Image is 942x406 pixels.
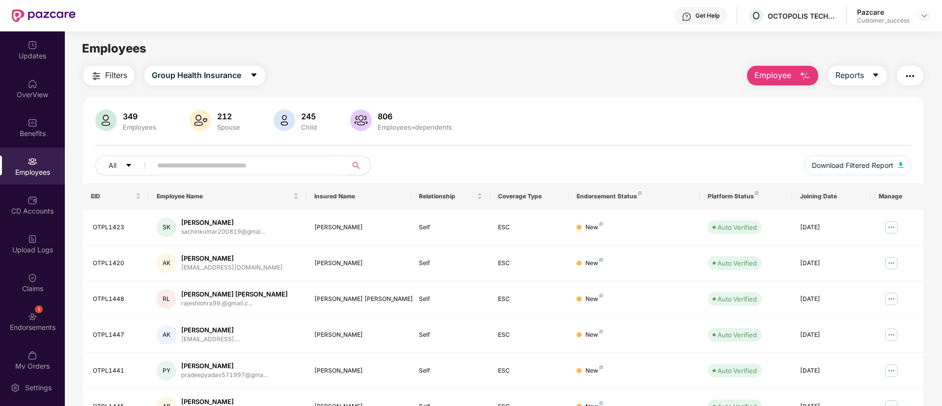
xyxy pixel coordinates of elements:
[157,325,176,345] div: AK
[498,223,561,232] div: ESC
[754,69,791,81] span: Employee
[350,109,372,131] img: svg+xml;base64,PHN2ZyB4bWxucz0iaHR0cDovL3d3dy53My5vcmcvMjAwMC9zdmciIHhtbG5zOnhsaW5rPSJodHRwOi8vd3...
[299,111,319,121] div: 245
[695,12,720,20] div: Get Help
[857,7,910,17] div: Pazcare
[419,366,482,376] div: Self
[314,366,404,376] div: [PERSON_NAME]
[28,312,37,322] img: svg+xml;base64,PHN2ZyBpZD0iRW5kb3JzZW1lbnRzIiB4bWxucz0iaHR0cDovL3d3dy53My5vcmcvMjAwMC9zdmciIHdpZH...
[157,192,291,200] span: Employee Name
[585,295,603,304] div: New
[125,162,132,170] span: caret-down
[884,219,899,235] img: manageButton
[10,383,20,393] img: svg+xml;base64,PHN2ZyBpZD0iU2V0dGluZy0yMHgyMCIgeG1sbnM9Imh0dHA6Ly93d3cudzMub3JnLzIwMDAvc3ZnIiB3aW...
[718,294,757,304] div: Auto Verified
[306,183,412,210] th: Insured Name
[599,401,603,405] img: svg+xml;base64,PHN2ZyB4bWxucz0iaHR0cDovL3d3dy53My5vcmcvMjAwMC9zdmciIHdpZHRoPSI4IiBoZWlnaHQ9IjgiIH...
[22,383,55,393] div: Settings
[498,366,561,376] div: ESC
[157,361,176,380] div: PY
[498,295,561,304] div: ESC
[411,183,490,210] th: Relationship
[274,109,295,131] img: svg+xml;base64,PHN2ZyB4bWxucz0iaHR0cDovL3d3dy53My5vcmcvMjAwMC9zdmciIHhtbG5zOnhsaW5rPSJodHRwOi8vd3...
[181,263,283,272] div: [EMAIL_ADDRESS][DOMAIN_NAME]
[884,363,899,379] img: manageButton
[181,371,268,380] div: pradeepyadav571997@gma...
[920,12,928,20] img: svg+xml;base64,PHN2ZyBpZD0iRHJvcGRvd24tMzJ4MzIiIHhtbG5zPSJodHRwOi8vd3d3LnczLm9yZy8yMDAwL3N2ZyIgd2...
[28,157,37,166] img: svg+xml;base64,PHN2ZyBpZD0iRW1wbG95ZWVzIiB4bWxucz0iaHR0cDovL3d3dy53My5vcmcvMjAwMC9zdmciIHdpZHRoPS...
[28,118,37,128] img: svg+xml;base64,PHN2ZyBpZD0iQmVuZWZpdHMiIHhtbG5zPSJodHRwOi8vd3d3LnczLm9yZy8yMDAwL3N2ZyIgd2lkdGg9Ij...
[144,66,265,85] button: Group Health Insurancecaret-down
[82,41,146,55] span: Employees
[419,192,474,200] span: Relationship
[804,156,911,175] button: Download Filtered Report
[28,351,37,360] img: svg+xml;base64,PHN2ZyBpZD0iTXlfT3JkZXJzIiBkYXRhLW5hbWU9Ik15IE9yZGVycyIgeG1sbnM9Imh0dHA6Ly93d3cudz...
[12,9,76,22] img: New Pazcare Logo
[871,183,923,210] th: Manage
[718,258,757,268] div: Auto Verified
[35,305,43,313] div: 1
[95,109,117,131] img: svg+xml;base64,PHN2ZyB4bWxucz0iaHR0cDovL3d3dy53My5vcmcvMjAwMC9zdmciIHhtbG5zOnhsaW5rPSJodHRwOi8vd3...
[585,366,603,376] div: New
[376,123,454,131] div: Employees+dependents
[752,10,760,22] span: O
[884,327,899,343] img: manageButton
[747,66,818,85] button: Employee
[121,123,158,131] div: Employees
[490,183,569,210] th: Coverage Type
[800,259,863,268] div: [DATE]
[800,330,863,340] div: [DATE]
[498,330,561,340] div: ESC
[181,335,240,344] div: [EMAIL_ADDRESS]....
[718,330,757,340] div: Auto Verified
[872,71,880,80] span: caret-down
[28,195,37,205] img: svg+xml;base64,PHN2ZyBpZD0iQ0RfQWNjb3VudHMiIGRhdGEtbmFtZT0iQ0QgQWNjb3VudHMiIHhtbG5zPSJodHRwOi8vd3...
[250,71,258,80] span: caret-down
[314,295,404,304] div: [PERSON_NAME] [PERSON_NAME]
[857,17,910,25] div: Customer_success
[83,183,149,210] th: EID
[152,69,241,81] span: Group Health Insurance
[181,227,265,237] div: sachinkumar200819@gmai...
[299,123,319,131] div: Child
[835,69,864,81] span: Reports
[181,299,288,308] div: rajeshlohra99.@gmail.c...
[28,79,37,89] img: svg+xml;base64,PHN2ZyBpZD0iSG9tZSIgeG1sbnM9Imh0dHA6Ly93d3cudzMub3JnLzIwMDAvc3ZnIiB3aWR0aD0iMjAiIG...
[498,259,561,268] div: ESC
[799,70,811,82] img: svg+xml;base64,PHN2ZyB4bWxucz0iaHR0cDovL3d3dy53My5vcmcvMjAwMC9zdmciIHhtbG5zOnhsaW5rPSJodHRwOi8vd3...
[93,295,141,304] div: OTPL1448
[800,366,863,376] div: [DATE]
[157,289,176,309] div: RL
[181,325,240,335] div: [PERSON_NAME]
[376,111,454,121] div: 806
[149,183,306,210] th: Employee Name
[419,223,482,232] div: Self
[755,191,759,195] img: svg+xml;base64,PHN2ZyB4bWxucz0iaHR0cDovL3d3dy53My5vcmcvMjAwMC9zdmciIHdpZHRoPSI4IiBoZWlnaHQ9IjgiIH...
[904,70,916,82] img: svg+xml;base64,PHN2ZyB4bWxucz0iaHR0cDovL3d3dy53My5vcmcvMjAwMC9zdmciIHdpZHRoPSIyNCIgaGVpZ2h0PSIyNC...
[898,162,903,168] img: svg+xml;base64,PHN2ZyB4bWxucz0iaHR0cDovL3d3dy53My5vcmcvMjAwMC9zdmciIHhtbG5zOnhsaW5rPSJodHRwOi8vd3...
[577,192,692,200] div: Endorsement Status
[585,259,603,268] div: New
[105,69,127,81] span: Filters
[91,192,134,200] span: EID
[884,255,899,271] img: manageButton
[346,156,371,175] button: search
[109,160,116,171] span: All
[28,234,37,244] img: svg+xml;base64,PHN2ZyBpZD0iVXBsb2FkX0xvZ3MiIGRhdGEtbmFtZT0iVXBsb2FkIExvZ3MiIHhtbG5zPSJodHRwOi8vd3...
[90,70,102,82] img: svg+xml;base64,PHN2ZyB4bWxucz0iaHR0cDovL3d3dy53My5vcmcvMjAwMC9zdmciIHdpZHRoPSIyNCIgaGVpZ2h0PSIyNC...
[828,66,887,85] button: Reportscaret-down
[215,123,242,131] div: Spouse
[768,11,836,21] div: OCTOPOLIS TECHNOLOGIES PRIVATE LIMITED
[812,160,893,171] span: Download Filtered Report
[93,223,141,232] div: OTPL1423
[585,330,603,340] div: New
[181,254,283,263] div: [PERSON_NAME]
[682,12,692,22] img: svg+xml;base64,PHN2ZyBpZD0iSGVscC0zMngzMiIgeG1sbnM9Imh0dHA6Ly93d3cudzMub3JnLzIwMDAvc3ZnIiB3aWR0aD...
[599,258,603,262] img: svg+xml;base64,PHN2ZyB4bWxucz0iaHR0cDovL3d3dy53My5vcmcvMjAwMC9zdmciIHdpZHRoPSI4IiBoZWlnaHQ9IjgiIH...
[419,330,482,340] div: Self
[181,218,265,227] div: [PERSON_NAME]
[93,366,141,376] div: OTPL1441
[800,295,863,304] div: [DATE]
[215,111,242,121] div: 212
[314,330,404,340] div: [PERSON_NAME]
